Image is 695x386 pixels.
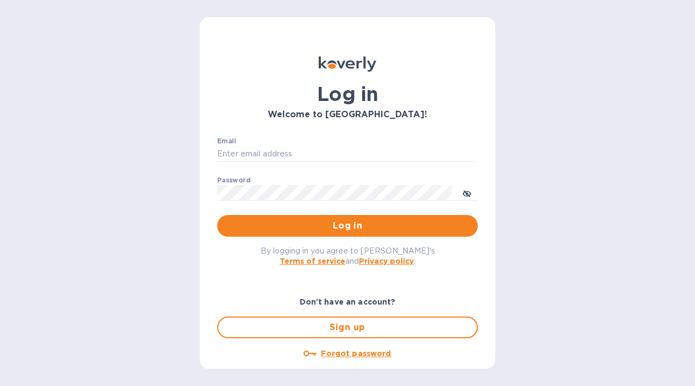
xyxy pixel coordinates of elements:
[280,257,345,265] a: Terms of service
[217,177,250,183] label: Password
[217,146,478,162] input: Enter email address
[321,349,391,358] u: Forgot password
[456,182,478,204] button: toggle password visibility
[217,215,478,237] button: Log in
[217,138,236,144] label: Email
[217,83,478,105] h1: Log in
[227,321,468,334] span: Sign up
[217,110,478,120] h3: Welcome to [GEOGRAPHIC_DATA]!
[261,246,435,265] span: By logging in you agree to [PERSON_NAME]'s and .
[217,317,478,338] button: Sign up
[359,257,414,265] a: Privacy policy
[226,219,469,232] span: Log in
[300,298,396,306] b: Don't have an account?
[319,56,376,72] img: Koverly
